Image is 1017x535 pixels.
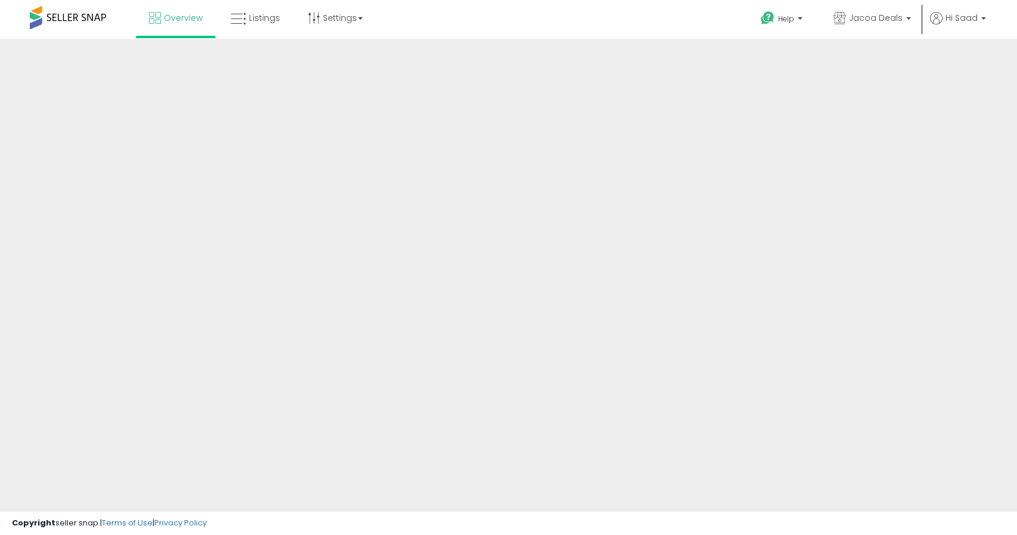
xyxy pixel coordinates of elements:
[760,11,775,26] i: Get Help
[12,517,55,528] strong: Copyright
[778,14,794,24] span: Help
[930,12,986,39] a: Hi Saad
[102,517,153,528] a: Terms of Use
[164,12,203,24] span: Overview
[849,12,903,24] span: Jacoa Deals
[154,517,207,528] a: Privacy Policy
[12,518,207,529] div: seller snap | |
[249,12,280,24] span: Listings
[751,2,814,39] a: Help
[946,12,978,24] span: Hi Saad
